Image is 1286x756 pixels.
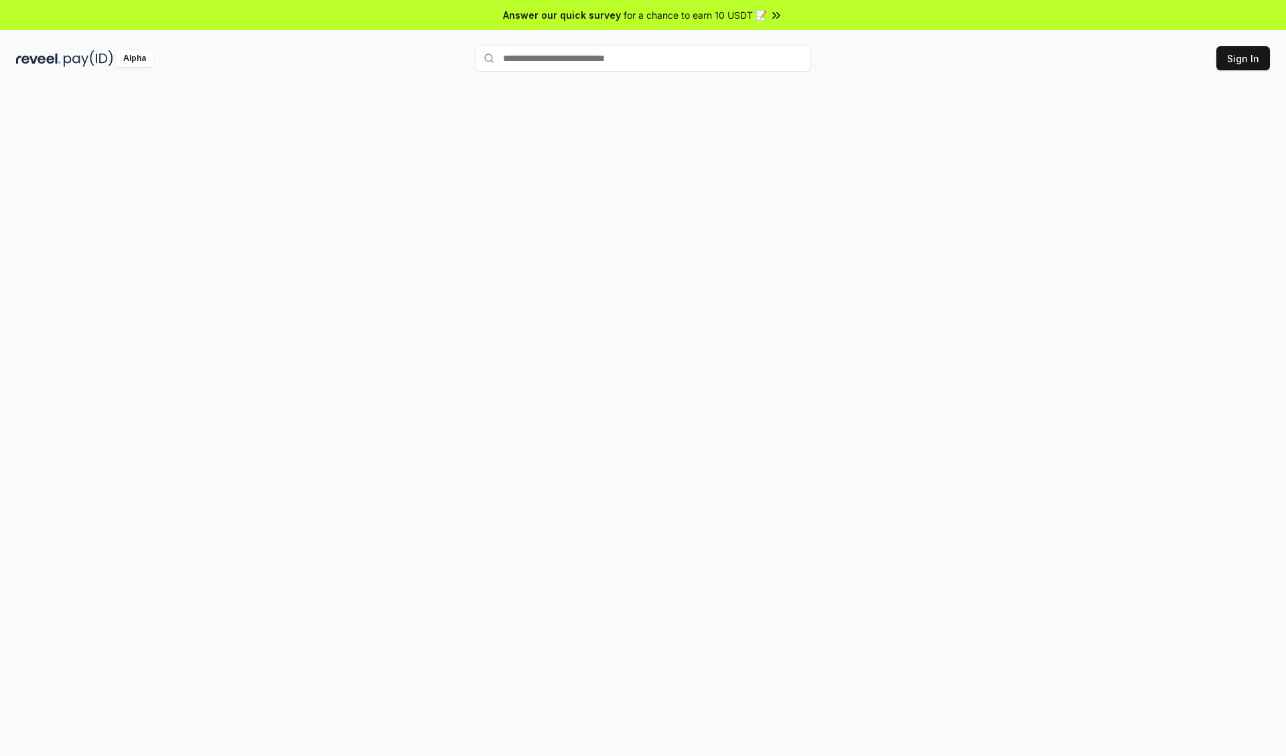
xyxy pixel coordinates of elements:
button: Sign In [1216,46,1270,70]
div: Alpha [116,50,153,67]
img: reveel_dark [16,50,61,67]
span: for a chance to earn 10 USDT 📝 [624,8,767,22]
span: Answer our quick survey [503,8,621,22]
img: pay_id [64,50,113,67]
